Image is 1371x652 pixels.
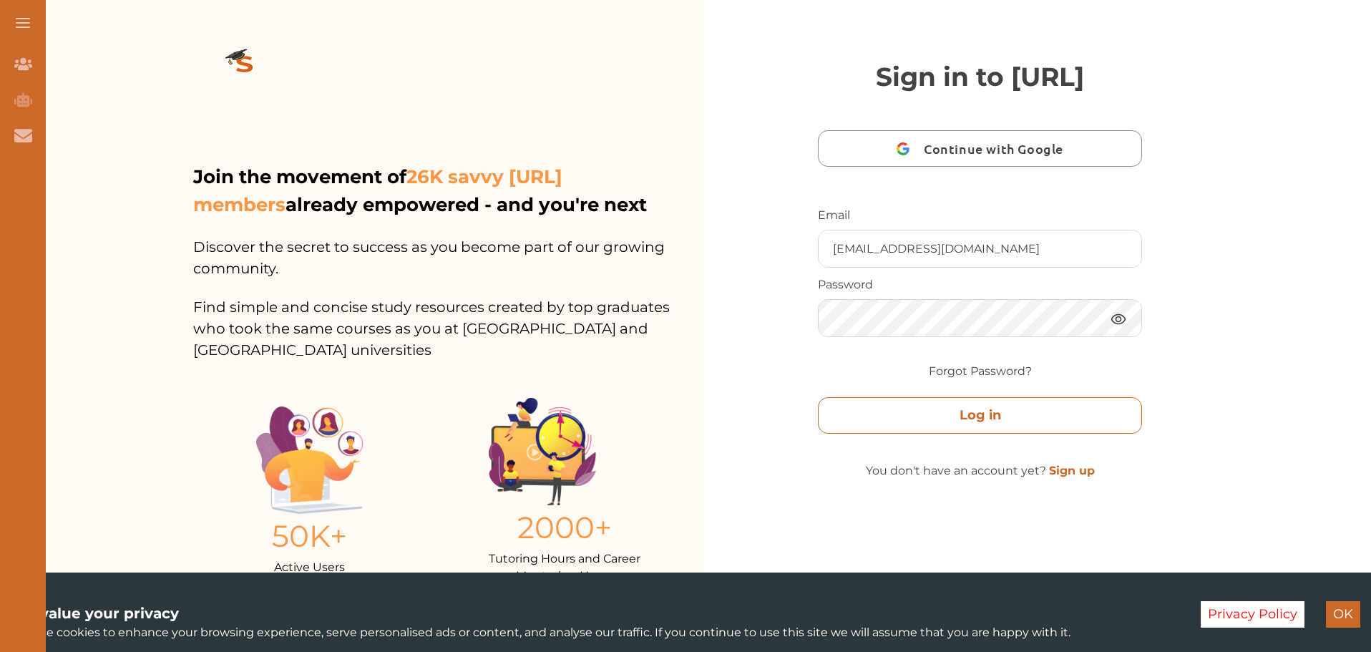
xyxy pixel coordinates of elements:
input: Enter your username or email [819,230,1141,267]
button: Continue with Google [818,130,1142,167]
button: Decline cookies [1201,601,1304,628]
p: 50K+ [256,514,364,559]
img: Group%201403.ccdcecb8.png [489,398,596,505]
img: logo [193,26,296,106]
p: You don't have an account yet? [818,462,1142,480]
div: We use cookies to enhance your browsing experience, serve personalised ads or content, and analys... [11,603,1179,641]
p: Discover the secret to success as you become part of our growing community. [193,219,703,279]
a: Forgot Password? [929,363,1032,380]
a: Sign up [1049,464,1095,477]
p: Join the movement of already empowered - and you're next [193,163,701,219]
p: Find simple and concise study resources created by top graduates who took the same courses as you... [193,279,703,361]
p: Tutoring Hours and Career Mentoring Hours Delivered [489,550,640,602]
img: Illustration.25158f3c.png [256,407,364,514]
p: 2000+ [489,505,640,550]
span: Continue with Google [924,132,1070,165]
p: Email [818,207,1142,224]
img: eye.3286bcf0.webp [1110,310,1127,328]
p: Password [818,276,1142,293]
p: Active Users in [DATE] [256,559,364,593]
button: Accept cookies [1326,601,1360,628]
button: Log in [818,397,1142,434]
p: Sign in to [URL] [818,57,1142,96]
